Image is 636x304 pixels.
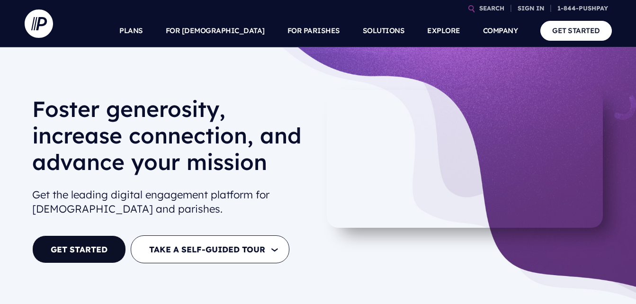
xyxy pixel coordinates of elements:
[32,96,311,183] h1: Foster generosity, increase connection, and advance your mission
[166,14,265,47] a: FOR [DEMOGRAPHIC_DATA]
[427,14,460,47] a: EXPLORE
[32,235,126,263] a: GET STARTED
[131,235,289,263] button: TAKE A SELF-GUIDED TOUR
[540,21,612,40] a: GET STARTED
[119,14,143,47] a: PLANS
[32,184,311,221] h2: Get the leading digital engagement platform for [DEMOGRAPHIC_DATA] and parishes.
[287,14,340,47] a: FOR PARISHES
[363,14,405,47] a: SOLUTIONS
[483,14,518,47] a: COMPANY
